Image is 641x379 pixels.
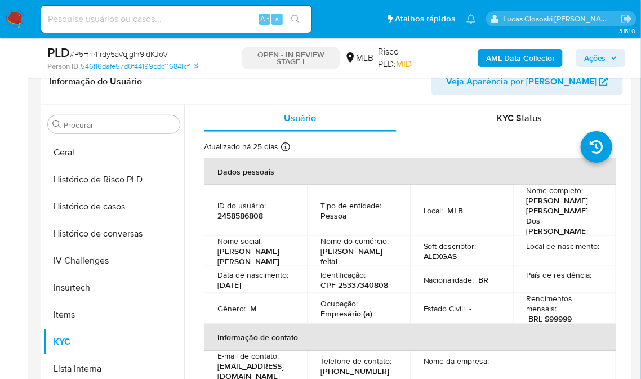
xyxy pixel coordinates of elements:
[424,366,426,376] p: -
[478,49,563,67] button: AML Data Collector
[64,120,175,130] input: Procurar
[217,246,289,266] p: [PERSON_NAME] [PERSON_NAME]
[217,200,266,211] p: ID do usuário :
[584,49,606,67] span: Ações
[275,14,279,24] span: s
[424,251,457,261] p: ALEXGAS
[320,211,347,221] p: Pessoa
[320,298,358,309] p: Ocupação :
[448,206,464,216] p: MLB
[424,356,489,366] p: Nome da empresa :
[529,251,531,261] p: -
[43,220,184,247] button: Histórico de conversas
[320,236,389,246] p: Nome do comércio :
[619,26,635,35] span: 3.151.0
[217,236,262,246] p: Nome social :
[470,304,472,314] p: -
[320,246,392,266] p: [PERSON_NAME] feital
[424,275,474,285] p: Nacionalidade :
[43,166,184,193] button: Histórico de Risco PLD
[320,280,388,290] p: CPF 25337340808
[43,328,184,355] button: KYC
[320,356,391,366] p: Telefone de contato :
[284,112,316,124] span: Usuário
[395,13,455,25] span: Atalhos rápidos
[43,139,184,166] button: Geral
[529,314,572,324] p: BRL $99999
[50,76,142,87] h1: Informação do Usuário
[320,200,381,211] p: Tipo de entidade :
[70,48,168,60] span: # P5H44Irdy5aVqjgln9idKJoV
[424,304,465,314] p: Estado Civil :
[497,112,542,124] span: KYC Status
[217,280,241,290] p: [DATE]
[43,193,184,220] button: Histórico de casos
[320,366,389,376] p: [PHONE_NUMBER]
[41,12,311,26] input: Pesquise usuários ou casos...
[431,68,623,95] button: Veja Aparência por [PERSON_NAME]
[250,304,257,314] p: M
[320,270,366,280] p: Identificação :
[527,185,584,195] p: Nome completo :
[378,46,431,70] span: Risco PLD:
[621,13,633,25] a: Sair
[396,57,412,70] span: MID
[204,141,278,152] p: Atualizado há 25 dias
[217,270,288,280] p: Data de nascimento :
[504,14,617,24] p: lucas.clososki@mercadolivre.com
[217,351,279,361] p: E-mail de contato :
[217,211,263,221] p: 2458586808
[466,14,476,24] a: Notificações
[479,275,489,285] p: BR
[576,49,625,67] button: Ações
[424,206,443,216] p: Local :
[320,309,372,319] p: Empresário (a)
[52,120,61,129] button: Procurar
[527,241,600,251] p: Local de nascimento :
[424,241,477,251] p: Soft descriptor :
[242,47,341,69] p: OPEN - IN REVIEW STAGE I
[345,52,373,64] div: MLB
[486,49,555,67] b: AML Data Collector
[260,14,269,24] span: Alt
[217,304,246,314] p: Gênero :
[446,68,597,95] span: Veja Aparência por [PERSON_NAME]
[527,270,592,280] p: País de residência :
[527,195,598,236] p: [PERSON_NAME] [PERSON_NAME] Dos [PERSON_NAME]
[47,61,78,72] b: Person ID
[204,324,616,351] th: Informação de contato
[284,11,307,27] button: search-icon
[81,61,198,72] a: 546f16dafe57d0f44199bdc116841cf1
[527,293,603,314] p: Rendimentos mensais :
[43,247,184,274] button: IV Challenges
[43,301,184,328] button: Items
[527,280,529,290] p: -
[43,274,184,301] button: Insurtech
[204,158,616,185] th: Dados pessoais
[47,43,70,61] b: PLD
